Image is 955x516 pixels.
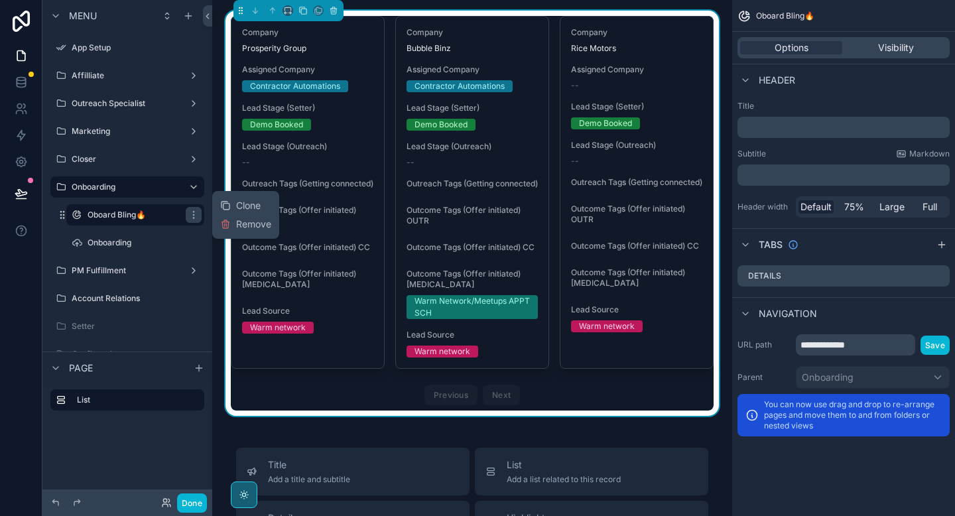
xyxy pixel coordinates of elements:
div: Demo Booked [250,119,303,131]
span: Page [69,361,93,375]
span: Outcome Tags (Offer initiated) CC [407,242,538,253]
a: CompanyProsperity GroupAssigned CompanyContractor AutomationsLead Stage (Setter)Demo BookedLead S... [231,16,385,369]
span: Clone [236,199,261,212]
span: Prosperity Group [242,43,373,54]
button: Clone [220,199,271,212]
span: Add a list related to this record [507,474,621,485]
span: Outcome Tags (Offer initiated) [MEDICAL_DATA] [242,269,373,290]
div: Contractor Automations [250,80,340,92]
button: Onboarding [796,366,950,389]
button: Save [921,336,950,355]
span: 75% [844,200,864,214]
div: scrollable content [737,164,950,186]
button: Done [177,493,207,513]
button: TitleAdd a title and subtitle [236,448,470,495]
span: Menu [69,9,97,23]
span: Onboarding [802,371,854,384]
span: Oboard Bling🔥 [756,11,814,21]
span: -- [571,80,579,91]
label: URL path [737,340,791,350]
div: Demo Booked [414,119,468,131]
label: Onboarding [72,182,178,192]
a: Onboarding [66,232,204,253]
a: Confirmations [50,344,204,365]
a: CompanyRice MotorsAssigned Company--Lead Stage (Setter)Demo BookedLead Stage (Outreach)--Outreach... [560,16,714,369]
label: PM Fulfillment [72,265,183,276]
span: Title [268,458,350,472]
span: Tabs [759,238,783,251]
a: PM Fulfillment [50,260,204,281]
a: Affilliate [50,65,204,86]
a: Oboard Bling🔥 [66,204,204,226]
span: Default [800,200,832,214]
label: Marketing [72,126,183,137]
a: Onboarding [50,176,204,198]
button: ListAdd a list related to this record [475,448,708,495]
span: Assigned Company [407,64,538,75]
label: Closer [72,154,183,164]
span: Lead Stage (Setter) [242,103,373,113]
span: Lead Stage (Outreach) [242,141,373,152]
label: Title [737,101,950,111]
span: Visibility [878,41,914,54]
span: Markdown [909,149,950,159]
label: Details [748,271,781,281]
a: Account Relations [50,288,204,309]
span: Lead Stage (Outreach) [407,141,538,152]
span: Options [775,41,808,54]
a: Closer [50,149,204,170]
span: Add a title and subtitle [268,474,350,485]
div: scrollable content [42,383,212,424]
span: Lead Stage (Setter) [407,103,538,113]
a: Setter [50,316,204,337]
label: Outreach Specialist [72,98,183,109]
span: Outcome Tags (Offer initiated) [MEDICAL_DATA] [407,269,538,290]
a: Markdown [896,149,950,159]
label: Affilliate [72,70,183,81]
span: Lead Source [407,330,538,340]
span: Lead Stage (Outreach) [571,140,702,151]
span: Header [759,74,795,87]
label: Header width [737,202,791,212]
span: Assigned Company [571,64,702,75]
span: Remove [236,218,271,231]
label: Setter [72,321,202,332]
span: Outreach Tags (Getting connected) [571,177,702,188]
span: Outcome Tags (Offer initiated) CC [242,242,373,253]
span: Lead Source [571,304,702,315]
span: Lead Source [242,306,373,316]
span: Outcome Tags (Offer initiated) OUTR [571,204,702,225]
span: Outcome Tags (Offer initiated) [MEDICAL_DATA] [571,267,702,289]
a: App Setup [50,37,204,58]
span: Navigation [759,307,817,320]
span: Assigned Company [242,64,373,75]
span: Bubble Binz [407,43,538,54]
div: Warm network [414,346,470,357]
span: Outreach Tags (Getting connected) [242,178,373,189]
span: Outcome Tags (Offer initiated) OUTR [407,205,538,226]
span: Company [407,27,538,38]
p: You can now use drag and drop to re-arrange pages and move them to and from folders or nested views [764,399,942,431]
label: Account Relations [72,293,202,304]
span: Company [571,27,702,38]
div: Warm Network/Meetups APPT SCH [414,295,530,319]
span: Full [923,200,937,214]
label: Oboard Bling🔥 [88,210,178,220]
label: Subtitle [737,149,766,159]
span: Rice Motors [571,43,702,54]
button: Remove [220,218,271,231]
span: Outcome Tags (Offer initiated) CC [571,241,702,251]
label: Confirmations [72,349,202,359]
span: Lead Stage (Setter) [571,101,702,112]
span: Outcome Tags (Offer initiated) OUTR [242,205,373,226]
div: Warm network [579,320,635,332]
a: CompanyBubble BinzAssigned CompanyContractor AutomationsLead Stage (Setter)Demo BookedLead Stage ... [395,16,549,369]
a: Marketing [50,121,204,142]
span: Large [879,200,905,214]
label: Onboarding [88,237,202,248]
div: scrollable content [737,117,950,138]
div: Demo Booked [579,117,632,129]
span: -- [571,156,579,166]
a: Outreach Specialist [50,93,204,114]
label: App Setup [72,42,202,53]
